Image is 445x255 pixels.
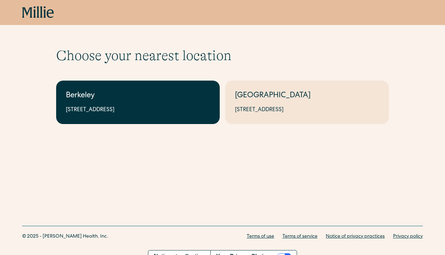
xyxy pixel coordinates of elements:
[282,233,317,240] a: Terms of service
[247,233,274,240] a: Terms of use
[235,90,379,102] div: [GEOGRAPHIC_DATA]
[235,106,379,114] div: [STREET_ADDRESS]
[225,81,389,124] a: [GEOGRAPHIC_DATA][STREET_ADDRESS]
[22,233,108,240] div: © 2025 - [PERSON_NAME] Health, Inc.
[56,47,389,64] h1: Choose your nearest location
[22,6,54,19] a: home
[66,90,210,102] div: Berkeley
[56,81,220,124] a: Berkeley[STREET_ADDRESS]
[393,233,423,240] a: Privacy policy
[66,106,210,114] div: [STREET_ADDRESS]
[326,233,385,240] a: Notice of privacy practices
